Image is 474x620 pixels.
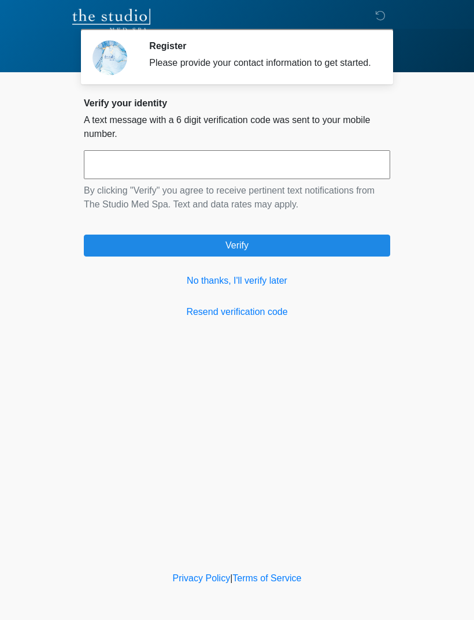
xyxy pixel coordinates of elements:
[84,235,390,257] button: Verify
[149,40,373,51] h2: Register
[84,274,390,288] a: No thanks, I'll verify later
[173,573,231,583] a: Privacy Policy
[72,9,150,32] img: The Studio Med Spa Logo
[84,305,390,319] a: Resend verification code
[230,573,232,583] a: |
[149,56,373,70] div: Please provide your contact information to get started.
[92,40,127,75] img: Agent Avatar
[84,113,390,141] p: A text message with a 6 digit verification code was sent to your mobile number.
[84,184,390,211] p: By clicking "Verify" you agree to receive pertinent text notifications from The Studio Med Spa. T...
[84,98,390,109] h2: Verify your identity
[232,573,301,583] a: Terms of Service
